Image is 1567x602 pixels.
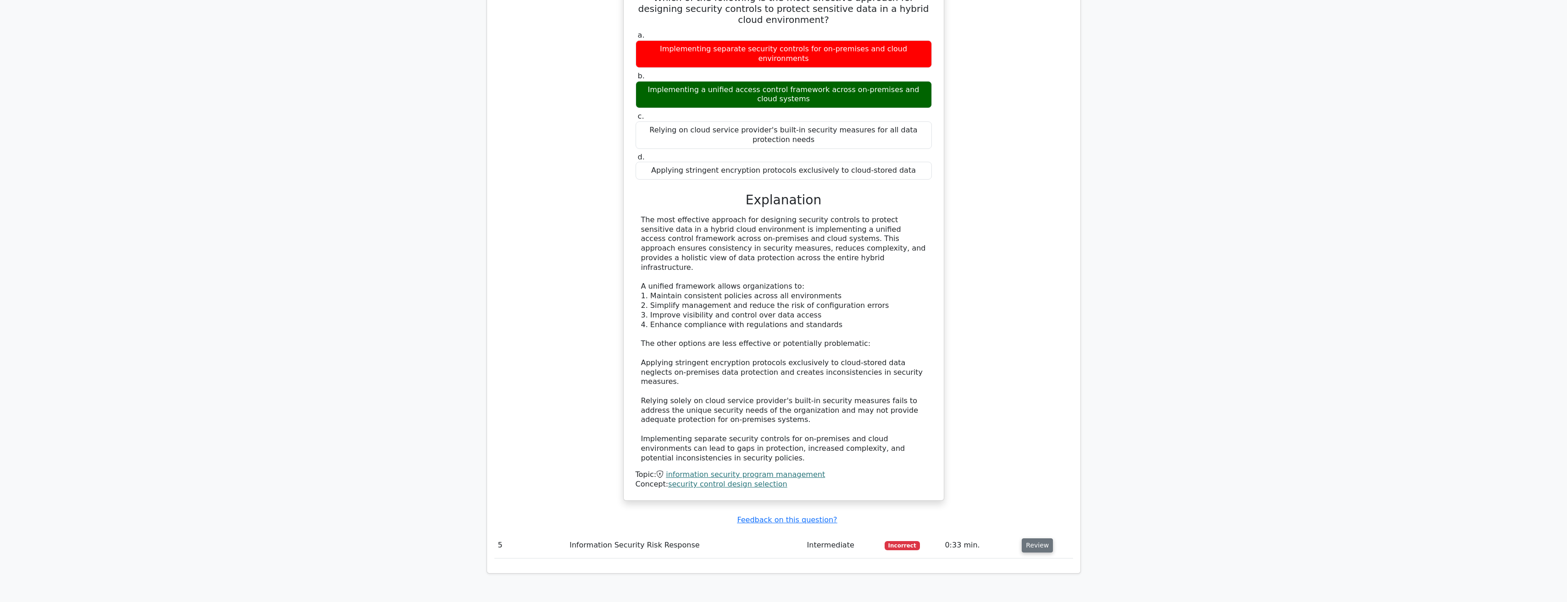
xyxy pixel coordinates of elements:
[638,71,645,80] span: b.
[638,31,645,39] span: a.
[1022,538,1053,553] button: Review
[668,480,787,488] a: security control design selection
[636,480,932,489] div: Concept:
[885,541,920,550] span: Incorrect
[641,192,926,208] h3: Explanation
[641,215,926,463] div: The most effective approach for designing security controls to protect sensitive data in a hybrid...
[636,470,932,480] div: Topic:
[636,40,932,68] div: Implementing separate security controls for on-premises and cloud environments
[636,162,932,180] div: Applying stringent encryption protocols exclusively to cloud-stored data
[941,532,1018,558] td: 0:33 min.
[494,532,566,558] td: 5
[638,112,644,120] span: c.
[666,470,825,479] a: information security program management
[737,515,837,524] a: Feedback on this question?
[636,121,932,149] div: Relying on cloud service provider's built-in security measures for all data protection needs
[566,532,803,558] td: Information Security Risk Response
[636,81,932,109] div: Implementing a unified access control framework across on-premises and cloud systems
[638,153,645,161] span: d.
[803,532,881,558] td: Intermediate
